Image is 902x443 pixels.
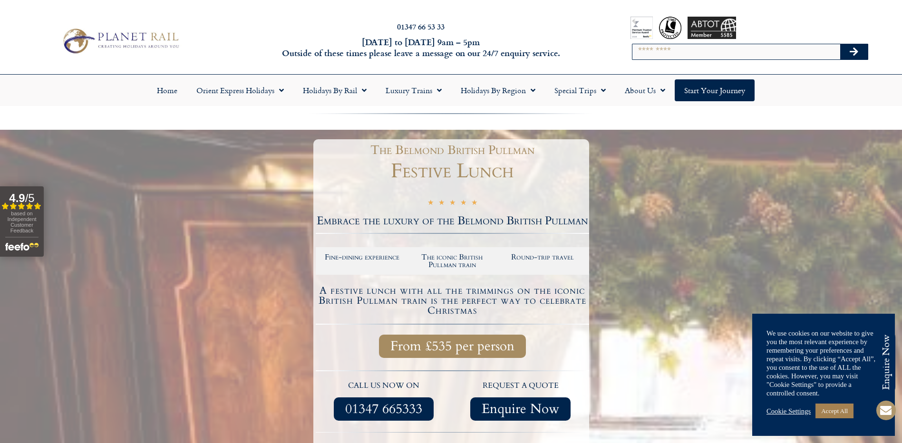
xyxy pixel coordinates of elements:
[397,21,445,32] a: 01347 66 53 33
[317,286,588,316] h4: A festive lunch with all the trimmings on the iconic British Pullman train is the perfect way to ...
[390,340,514,352] span: From £535 per person
[460,198,466,209] i: ★
[457,380,584,392] p: request a quote
[766,329,881,397] div: We use cookies on our website to give you the most relevant experience by remembering your prefer...
[379,335,526,358] a: From £535 per person
[316,161,589,181] h1: Festive Lunch
[147,79,187,101] a: Home
[675,79,755,101] a: Start your Journey
[502,253,583,261] h2: Round-trip travel
[334,397,434,421] a: 01347 665333
[482,403,559,415] span: Enquire Now
[322,253,403,261] h2: Fine-dining experience
[5,79,897,101] nav: Menu
[427,198,434,209] i: ★
[615,79,675,101] a: About Us
[840,44,868,59] button: Search
[187,79,293,101] a: Orient Express Holidays
[320,144,584,156] h1: The Belmond British Pullman
[243,37,599,59] h6: [DATE] to [DATE] 9am – 5pm Outside of these times please leave a message on our 24/7 enquiry serv...
[451,79,545,101] a: Holidays by Region
[58,26,182,56] img: Planet Rail Train Holidays Logo
[449,198,456,209] i: ★
[766,407,811,415] a: Cookie Settings
[545,79,615,101] a: Special Trips
[293,79,376,101] a: Holidays by Rail
[438,198,445,209] i: ★
[316,215,589,227] h2: Embrace the luxury of the Belmond British Pullman
[815,404,854,418] a: Accept All
[345,403,422,415] span: 01347 665333
[320,380,448,392] p: call us now on
[471,198,477,209] i: ★
[470,397,571,421] a: Enquire Now
[376,79,451,101] a: Luxury Trains
[412,253,493,269] h2: The iconic British Pullman train
[427,197,477,209] div: 5/5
